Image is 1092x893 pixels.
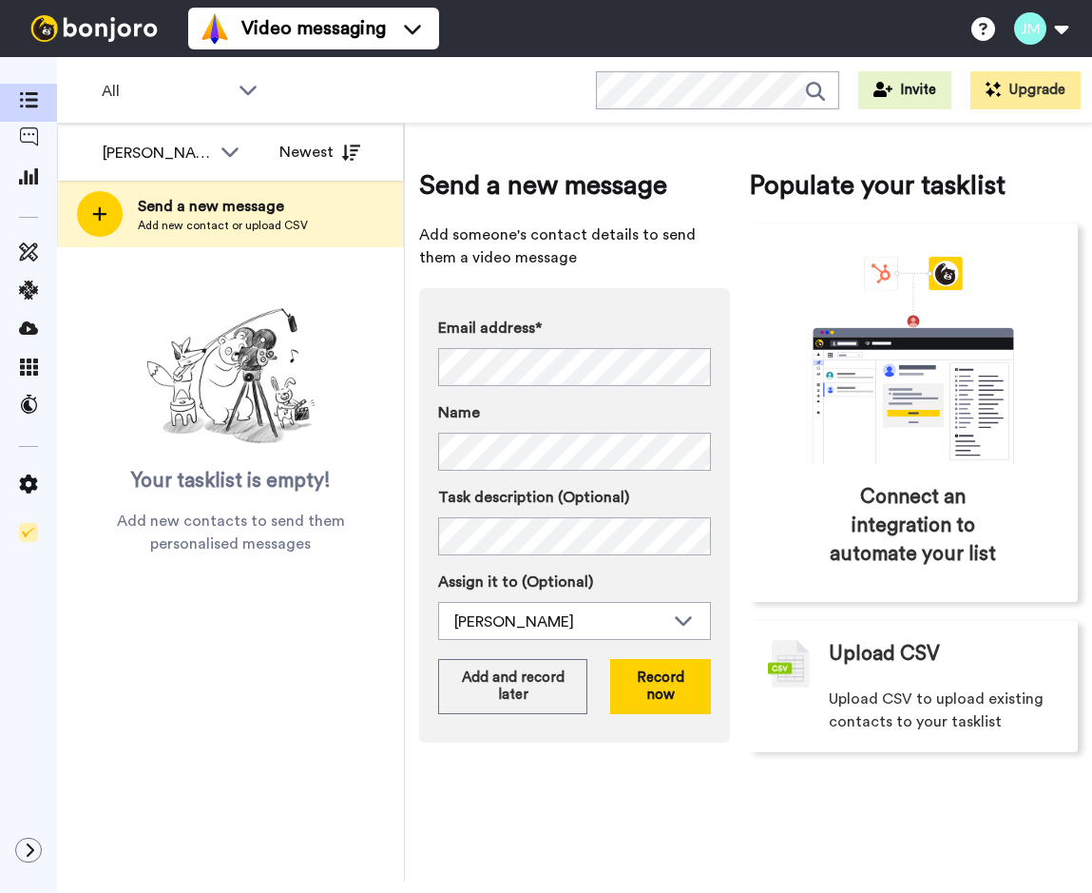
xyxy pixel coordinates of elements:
span: Your tasklist is empty! [131,467,331,495]
img: bj-logo-header-white.svg [23,15,165,42]
span: Send a new message [419,166,730,204]
span: Add new contacts to send them personalised messages [86,510,375,555]
button: Newest [265,133,374,171]
div: animation [771,257,1056,464]
div: [PERSON_NAME] [103,142,211,165]
span: Send a new message [138,195,308,218]
span: Connect an integration to automate your list [830,483,998,569]
span: Upload CSV to upload existing contacts to your tasklist [829,688,1060,733]
span: Add new contact or upload CSV [138,218,308,233]
button: Record now [610,659,710,714]
span: Populate your tasklist [749,166,1079,204]
img: csv-grey.png [768,640,810,688]
span: Add someone's contact details to send them a video message [419,223,730,269]
label: Assign it to (Optional) [438,571,711,593]
span: Video messaging [241,15,386,42]
span: Name [438,401,480,424]
button: Add and record later [438,659,587,714]
img: Checklist.svg [19,523,38,542]
span: Upload CSV [829,640,940,669]
label: Email address* [438,317,711,340]
img: ready-set-action.png [136,301,326,453]
label: Task description (Optional) [438,486,711,509]
button: Upgrade [970,71,1081,109]
button: Invite [858,71,951,109]
div: [PERSON_NAME] [454,611,664,633]
span: All [102,80,229,103]
img: vm-color.svg [200,13,230,44]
